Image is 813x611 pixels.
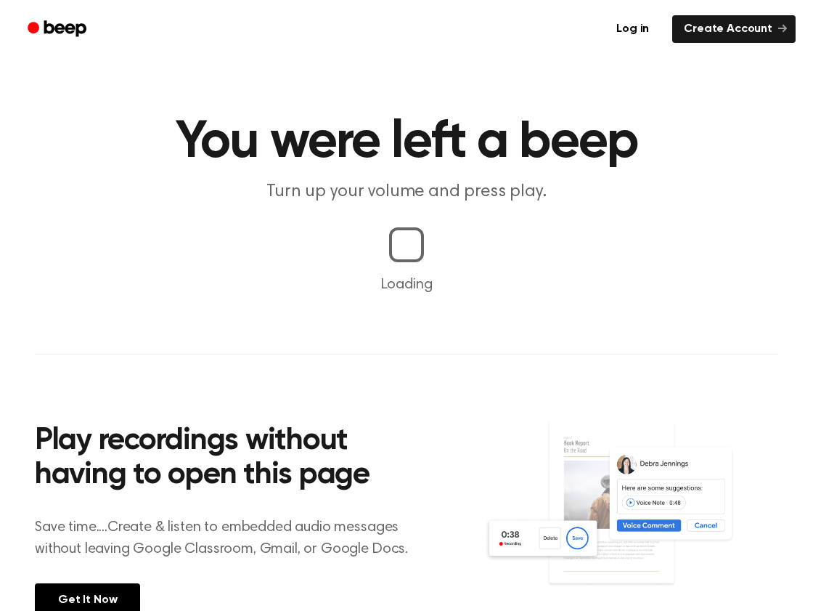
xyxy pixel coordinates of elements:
[17,274,796,296] p: Loading
[17,15,99,44] a: Beep
[672,15,796,43] a: Create Account
[602,12,663,46] a: Log in
[128,180,685,204] p: Turn up your volume and press play.
[35,517,426,560] p: Save time....Create & listen to embedded audio messages without leaving Google Classroom, Gmail, ...
[35,424,426,493] h2: Play recordings without having to open this page
[35,116,778,169] h1: You were left a beep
